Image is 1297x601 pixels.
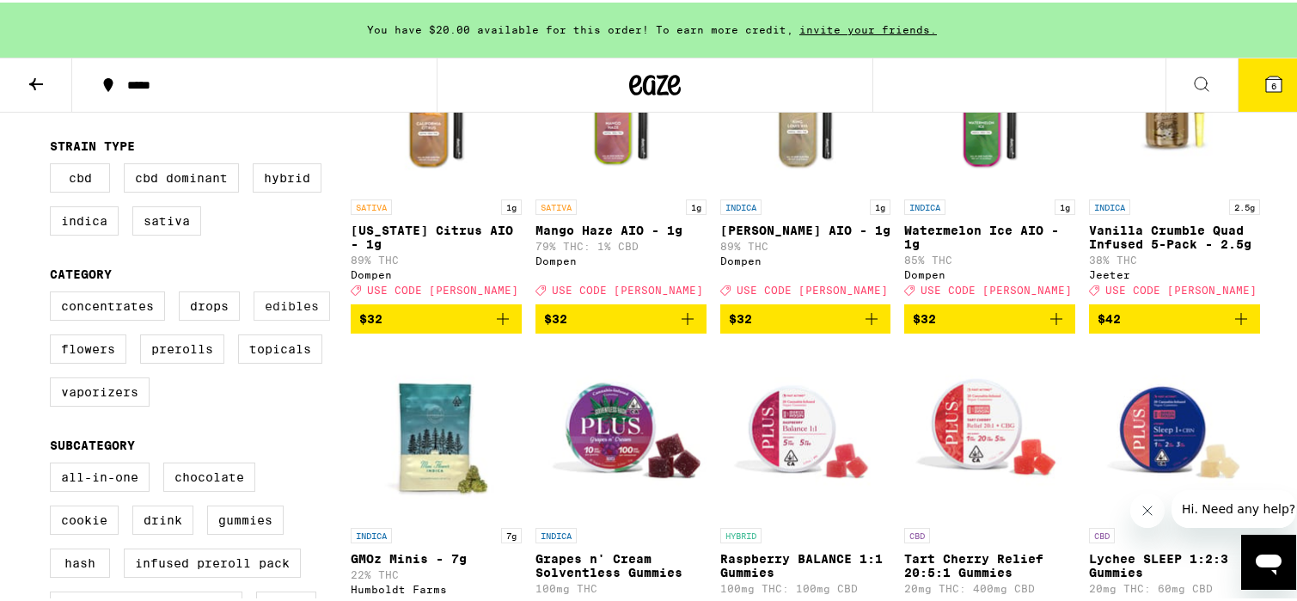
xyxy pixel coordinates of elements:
iframe: Button to launch messaging window [1241,532,1296,587]
p: 100mg THC: 100mg CBD [720,580,891,592]
label: Drink [132,503,193,532]
span: $42 [1098,310,1121,323]
p: INDICA [1089,197,1130,212]
p: HYBRID [720,525,762,541]
button: Add to bag [1089,302,1260,331]
p: Lychee SLEEP 1:2:3 Gummies [1089,549,1260,577]
p: INDICA [535,525,577,541]
div: Dompen [535,253,707,264]
p: SATIVA [351,197,392,212]
span: $32 [544,310,567,323]
p: SATIVA [535,197,577,212]
iframe: Message from company [1172,488,1296,525]
label: Indica [50,204,119,233]
p: 7g [501,525,522,541]
span: $32 [913,310,936,323]
label: Hybrid [253,161,321,190]
span: USE CODE [PERSON_NAME] [1105,282,1257,293]
button: Add to bag [720,302,891,331]
p: 1g [1055,197,1075,212]
p: 1g [501,197,522,212]
label: Topicals [238,332,322,361]
span: $32 [729,310,752,323]
p: GMOz Minis - 7g [351,549,522,563]
p: 20mg THC: 400mg CBD [904,580,1075,592]
a: Open page for Mango Haze AIO - 1g from Dompen [535,16,707,302]
div: Humboldt Farms [351,581,522,592]
label: Drops [179,289,240,318]
p: 85% THC [904,252,1075,263]
legend: Subcategory [50,436,135,450]
p: 38% THC [1089,252,1260,263]
div: Jeeter [1089,267,1260,278]
label: Chocolate [163,460,255,489]
img: PLUS - Lychee SLEEP 1:2:3 Gummies [1089,345,1260,517]
span: invite your friends. [793,21,943,33]
legend: Category [50,265,112,279]
img: PLUS - Grapes n' Cream Solventless Gummies [535,345,707,517]
label: Concentrates [50,289,165,318]
p: 79% THC: 1% CBD [535,238,707,249]
img: Humboldt Farms - GMOz Minis - 7g [351,345,522,517]
label: All-In-One [50,460,150,489]
span: USE CODE [PERSON_NAME] [367,282,518,293]
p: Mango Haze AIO - 1g [535,221,707,235]
label: CBD [50,161,110,190]
span: USE CODE [PERSON_NAME] [737,282,888,293]
label: Prerolls [140,332,224,361]
span: $32 [359,310,382,323]
p: CBD [1089,525,1115,541]
img: PLUS - Raspberry BALANCE 1:1 Gummies [720,345,891,517]
label: Hash [50,546,110,575]
label: Cookie [50,503,119,532]
label: Gummies [207,503,284,532]
p: Grapes n' Cream Solventless Gummies [535,549,707,577]
p: INDICA [904,197,945,212]
p: INDICA [351,525,392,541]
p: 89% THC [351,252,522,263]
label: Flowers [50,332,126,361]
p: 1g [686,197,707,212]
div: Dompen [351,267,522,278]
span: USE CODE [PERSON_NAME] [552,282,703,293]
iframe: Close message [1130,491,1165,525]
div: Dompen [720,253,891,264]
label: CBD Dominant [124,161,239,190]
label: Infused Preroll Pack [124,546,301,575]
p: Vanilla Crumble Quad Infused 5-Pack - 2.5g [1089,221,1260,248]
p: [PERSON_NAME] AIO - 1g [720,221,891,235]
a: Open page for California Citrus AIO - 1g from Dompen [351,16,522,302]
legend: Strain Type [50,137,135,150]
p: 89% THC [720,238,891,249]
label: Vaporizers [50,375,150,404]
a: Open page for Watermelon Ice AIO - 1g from Dompen [904,16,1075,302]
p: 2.5g [1229,197,1260,212]
p: Watermelon Ice AIO - 1g [904,221,1075,248]
p: [US_STATE] Citrus AIO - 1g [351,221,522,248]
p: 22% THC [351,567,522,578]
button: Add to bag [904,302,1075,331]
p: 20mg THC: 60mg CBD [1089,580,1260,592]
a: Open page for Vanilla Crumble Quad Infused 5-Pack - 2.5g from Jeeter [1089,16,1260,302]
div: Dompen [904,267,1075,278]
p: Tart Cherry Relief 20:5:1 Gummies [904,549,1075,577]
label: Edibles [254,289,330,318]
button: Add to bag [535,302,707,331]
button: Add to bag [351,302,522,331]
p: INDICA [720,197,762,212]
p: 1g [870,197,890,212]
span: USE CODE [PERSON_NAME] [921,282,1072,293]
p: Raspberry BALANCE 1:1 Gummies [720,549,891,577]
label: Sativa [132,204,201,233]
span: 6 [1271,78,1276,89]
img: PLUS - Tart Cherry Relief 20:5:1 Gummies [904,345,1075,517]
p: 100mg THC [535,580,707,592]
a: Open page for King Louis XIII AIO - 1g from Dompen [720,16,891,302]
span: You have $20.00 available for this order! To earn more credit, [367,21,793,33]
p: CBD [904,525,930,541]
